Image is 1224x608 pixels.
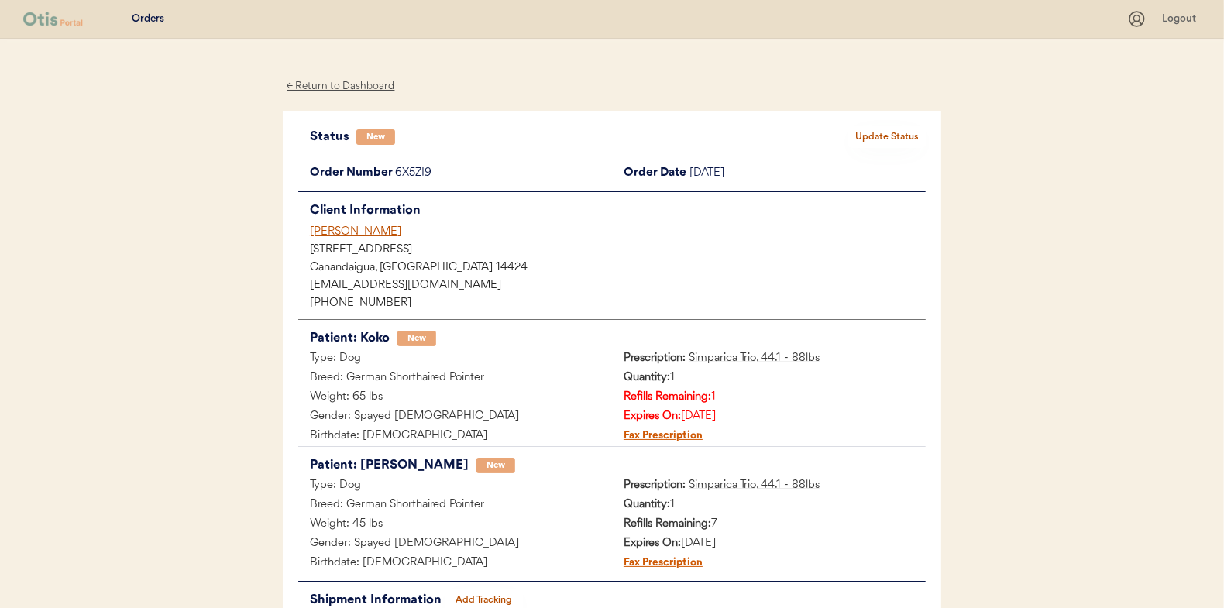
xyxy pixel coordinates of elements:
div: Gender: Spayed [DEMOGRAPHIC_DATA] [298,407,612,427]
div: [EMAIL_ADDRESS][DOMAIN_NAME] [310,280,926,291]
div: Breed: German Shorthaired Pointer [298,496,612,515]
strong: Quantity: [624,372,670,383]
div: [PERSON_NAME] [310,224,926,240]
div: Status [310,126,356,148]
u: Simparica Trio, 44.1 - 88lbs [689,479,820,491]
div: Birthdate: [DEMOGRAPHIC_DATA] [298,554,612,573]
div: ← Return to Dashboard [283,77,399,95]
div: Fax Prescription [612,554,703,573]
div: Canandaigua, [GEOGRAPHIC_DATA] 14424 [310,263,926,273]
div: 7 [612,515,926,534]
u: Simparica Trio, 44.1 - 88lbs [689,352,820,364]
div: 1 [612,388,926,407]
div: Birthdate: [DEMOGRAPHIC_DATA] [298,427,612,446]
div: [DATE] [689,164,926,184]
div: Type: Dog [298,476,612,496]
div: Order Number [298,164,395,184]
div: 6X5ZI9 [395,164,612,184]
strong: Prescription: [624,352,686,364]
button: Update Status [848,126,926,148]
div: Client Information [310,200,926,222]
strong: Refills Remaining: [624,518,711,530]
div: Gender: Spayed [DEMOGRAPHIC_DATA] [298,534,612,554]
strong: Expires On: [624,410,681,422]
div: 1 [612,369,926,388]
div: [DATE] [612,534,926,554]
div: Weight: 45 lbs [298,515,612,534]
div: Patient: [PERSON_NAME] [310,455,469,476]
strong: Quantity: [624,499,670,510]
strong: Prescription: [624,479,686,491]
div: Order Date [612,164,689,184]
div: Type: Dog [298,349,612,369]
strong: Expires On: [624,538,681,549]
div: [PHONE_NUMBER] [310,298,926,309]
div: Orders [132,12,164,27]
div: Patient: Koko [310,328,390,349]
div: Fax Prescription [612,427,703,446]
div: [DATE] [612,407,926,427]
div: [STREET_ADDRESS] [310,245,926,256]
div: 1 [612,496,926,515]
div: Weight: 65 lbs [298,388,612,407]
div: Breed: German Shorthaired Pointer [298,369,612,388]
strong: Refills Remaining: [624,391,711,403]
div: Logout [1162,12,1201,27]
